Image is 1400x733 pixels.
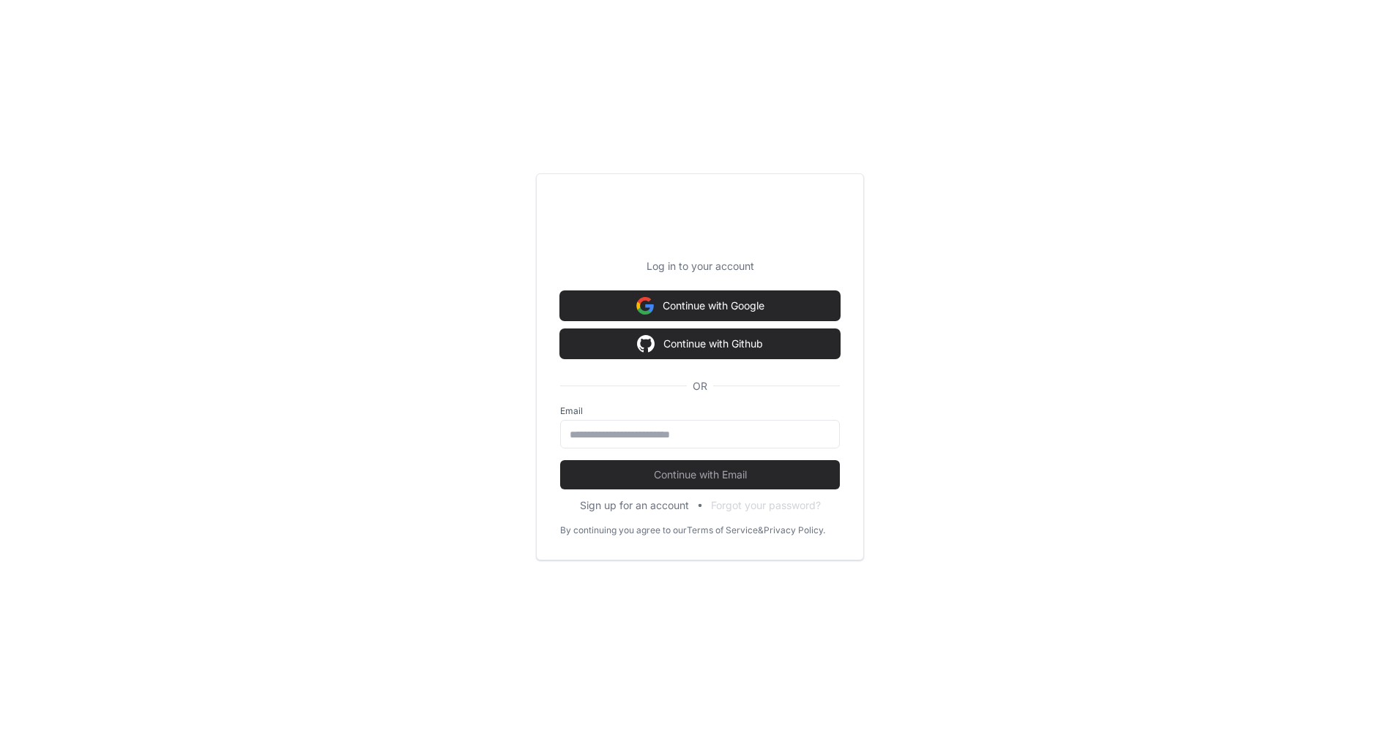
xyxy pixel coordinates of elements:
label: Email [560,405,840,417]
p: Log in to your account [560,259,840,274]
span: Continue with Email [560,467,840,482]
div: By continuing you agree to our [560,525,687,536]
img: Sign in with google [637,329,655,358]
img: Sign in with google [636,291,654,320]
a: Terms of Service [687,525,758,536]
button: Continue with Email [560,460,840,489]
button: Forgot your password? [711,498,821,513]
span: OR [687,379,713,394]
a: Privacy Policy. [764,525,825,536]
button: Continue with Github [560,329,840,358]
button: Continue with Google [560,291,840,320]
div: & [758,525,764,536]
button: Sign up for an account [580,498,689,513]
